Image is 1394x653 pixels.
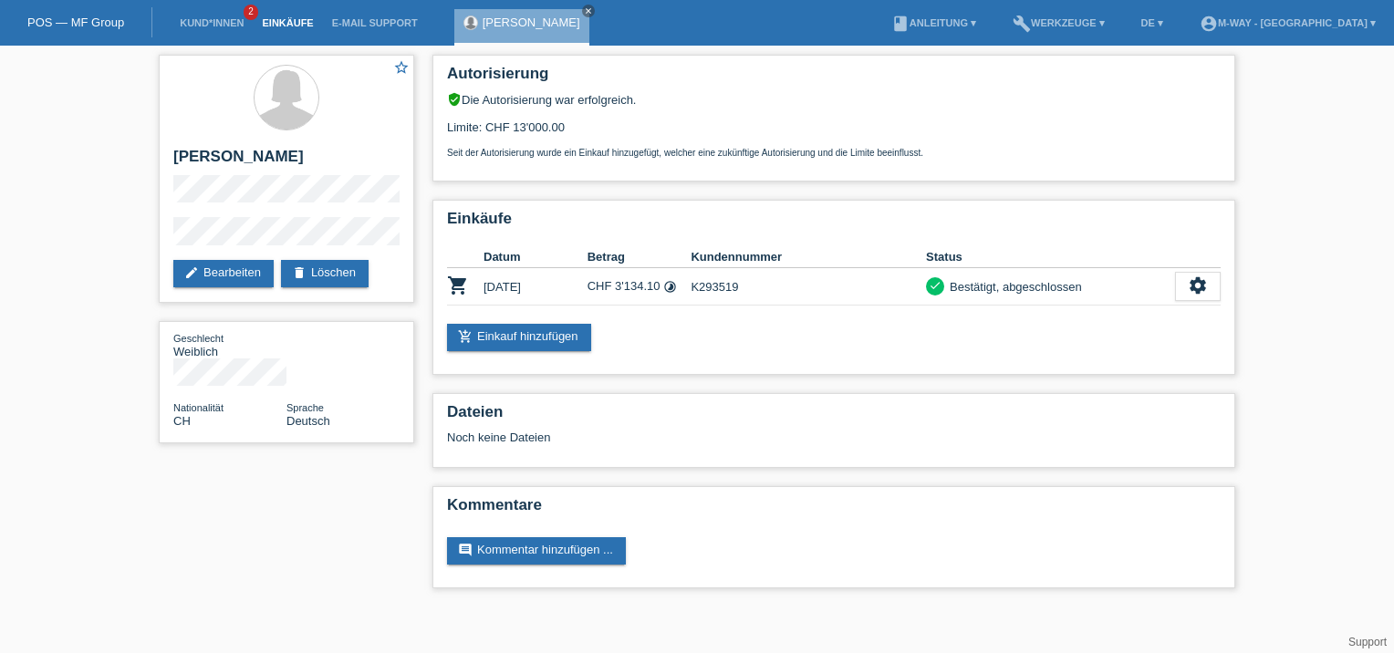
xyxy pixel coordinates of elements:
[292,265,307,280] i: delete
[588,246,692,268] th: Betrag
[173,414,191,428] span: Schweiz
[447,430,1004,444] div: Noch keine Dateien
[582,5,595,17] a: close
[253,17,322,28] a: Einkäufe
[447,324,591,351] a: add_shopping_cartEinkauf hinzufügen
[173,331,286,358] div: Weiblich
[171,17,253,28] a: Kund*innen
[323,17,427,28] a: E-Mail Support
[447,275,469,296] i: POSP00027541
[447,148,1221,158] p: Seit der Autorisierung wurde ein Einkauf hinzugefügt, welcher eine zukünftige Autorisierung und d...
[1191,17,1385,28] a: account_circlem-way - [GEOGRAPHIC_DATA] ▾
[891,15,910,33] i: book
[447,107,1221,158] div: Limite: CHF 13'000.00
[484,268,588,306] td: [DATE]
[244,5,258,20] span: 2
[944,277,1082,296] div: Bestätigt, abgeschlossen
[286,414,330,428] span: Deutsch
[484,246,588,268] th: Datum
[1348,636,1387,648] a: Support
[393,59,410,78] a: star_border
[173,260,274,287] a: editBearbeiten
[1132,17,1172,28] a: DE ▾
[447,496,1221,523] h2: Kommentare
[882,17,985,28] a: bookAnleitung ▾
[173,333,224,344] span: Geschlecht
[1200,15,1218,33] i: account_circle
[447,537,626,565] a: commentKommentar hinzufügen ...
[1004,17,1114,28] a: buildWerkzeuge ▾
[691,268,926,306] td: K293519
[393,59,410,76] i: star_border
[588,268,692,306] td: CHF 3'134.10
[1013,15,1031,33] i: build
[447,65,1221,92] h2: Autorisierung
[447,403,1221,430] h2: Dateien
[27,16,124,29] a: POS — MF Group
[184,265,199,280] i: edit
[173,148,400,175] h2: [PERSON_NAME]
[173,402,224,413] span: Nationalität
[929,279,941,292] i: check
[447,92,1221,107] div: Die Autorisierung war erfolgreich.
[458,329,473,344] i: add_shopping_cart
[483,16,580,29] a: [PERSON_NAME]
[447,92,462,107] i: verified_user
[447,210,1221,237] h2: Einkäufe
[584,6,593,16] i: close
[691,246,926,268] th: Kundennummer
[458,543,473,557] i: comment
[286,402,324,413] span: Sprache
[281,260,369,287] a: deleteLöschen
[926,246,1175,268] th: Status
[1188,275,1208,295] i: settings
[663,280,677,294] i: Fixe Raten (24 Raten)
